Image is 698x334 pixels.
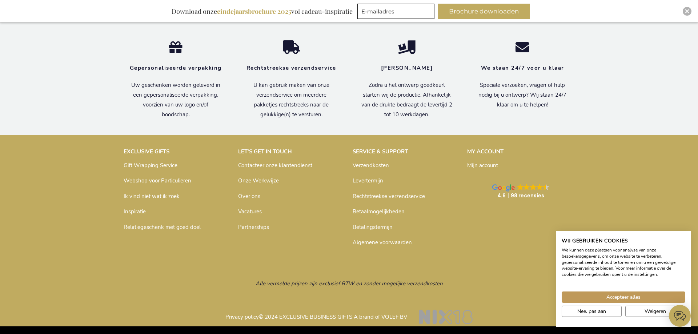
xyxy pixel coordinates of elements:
h2: Wij gebruiken cookies [562,238,685,244]
a: Ik vind niet wat ik zoek [124,193,180,200]
img: Google [523,184,530,190]
p: © 2024 EXCLUSIVE BUSINESS GIFTS A brand of VOLEF BV [124,304,574,323]
strong: MY ACCOUNT [467,148,504,155]
strong: Gepersonaliseerde verpakking [130,64,222,72]
a: Betaalmogelijkheden [353,208,405,215]
b: eindejaarsbrochure 2025 [217,7,291,16]
a: Betalingstermijn [353,224,393,231]
img: Google [537,184,543,190]
a: Vacatures [238,208,262,215]
button: Pas cookie voorkeuren aan [562,306,622,317]
button: Alle cookies weigeren [625,306,685,317]
a: Over ons [238,193,260,200]
strong: LET'S GET IN TOUCH [238,148,292,155]
img: Google [492,184,515,192]
a: Rechtstreekse verzendservice [353,193,425,200]
form: marketing offers and promotions [357,4,437,21]
a: Privacy policy [225,313,259,321]
strong: Rechtstreekse verzendservice [246,64,336,72]
strong: We staan 24/7 voor u klaar [481,64,564,72]
span: Weigeren [645,307,666,315]
a: Gift Wrapping Service [124,162,177,169]
img: Google [517,184,523,190]
div: Download onze vol cadeau-inspiratie [168,4,356,19]
a: Contacteer onze klantendienst [238,162,312,169]
img: Google [530,184,536,190]
p: U kan gebruik maken van onze verzendservice om meerdere pakketjes rechtstreeks naar de gelukkige(... [244,80,338,120]
a: Partnerships [238,224,269,231]
img: NIX18 [419,310,473,324]
input: E-mailadres [357,4,434,19]
a: Webshop voor Particulieren [124,177,191,184]
strong: EXCLUSIVE GIFTS [124,148,169,155]
p: Zodra u het ontwerp goedkeurt starten wij de productie. Afhankelijk van de drukte bedraagt de lev... [360,80,454,120]
span: Accepteer alles [606,293,641,301]
strong: [PERSON_NAME] [381,64,433,72]
strong: 4.6 98 recensies [497,192,544,199]
a: Verzendkosten [353,162,389,169]
button: Accepteer alle cookies [562,291,685,303]
button: Brochure downloaden [438,4,530,19]
img: Google [543,184,549,190]
a: Inspiratie [124,208,146,215]
a: Onze Werkwijze [238,177,279,184]
a: Algemene voorwaarden [353,239,412,246]
strong: SERVICE & SUPPORT [353,148,408,155]
p: Uw geschenken worden geleverd in een gepersonaliseerde verpakking, voorzien van uw logo en/of boo... [129,80,222,120]
div: Close [683,7,691,16]
img: Close [685,9,689,13]
span: Alle vermelde prijzen zijn exclusief BTW en zonder mogelijke verzendkosten [256,280,443,287]
iframe: belco-activator-frame [669,305,691,327]
p: Speciale verzoeken, vragen of hulp nodig bij u ontwerp? Wij staan 24/7 klaar om u te helpen! [476,80,569,110]
a: Relatiegeschenk met goed doel [124,224,201,231]
span: Nee, pas aan [577,307,606,315]
p: We kunnen deze plaatsen voor analyse van onze bezoekersgegevens, om onze website te verbeteren, g... [562,247,685,278]
a: Levertermijn [353,177,383,184]
a: Mijn account [467,162,498,169]
a: Google GoogleGoogleGoogleGoogleGoogle 4.698 recensies [467,177,574,206]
